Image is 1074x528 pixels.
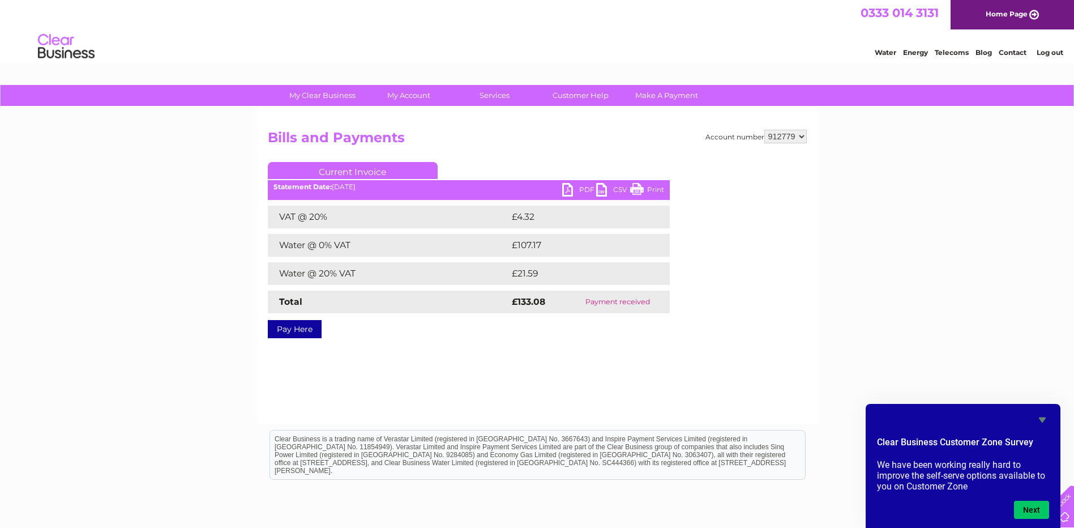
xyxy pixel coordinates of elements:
h2: Bills and Payments [268,130,807,151]
a: Blog [975,48,992,57]
img: logo.png [37,29,95,64]
a: Energy [903,48,928,57]
div: Account number [705,130,807,143]
h2: Clear Business Customer Zone Survey [877,436,1049,455]
td: £4.32 [509,206,643,228]
div: [DATE] [268,183,670,191]
a: Make A Payment [620,85,713,106]
a: Print [630,183,664,199]
a: 0333 014 3131 [861,6,939,20]
button: Hide survey [1036,413,1049,427]
a: Telecoms [935,48,969,57]
b: Statement Date: [273,182,332,191]
div: Clear Business Customer Zone Survey [877,413,1049,519]
td: £21.59 [509,262,646,285]
strong: Total [279,296,302,307]
td: VAT @ 20% [268,206,509,228]
a: My Account [362,85,455,106]
button: Next question [1014,501,1049,519]
td: Payment received [566,291,669,313]
strong: £133.08 [512,296,545,307]
a: PDF [562,183,596,199]
a: My Clear Business [276,85,369,106]
td: £107.17 [509,234,648,257]
a: Customer Help [534,85,627,106]
div: Clear Business is a trading name of Verastar Limited (registered in [GEOGRAPHIC_DATA] No. 3667643... [270,6,805,55]
a: Water [875,48,896,57]
a: Pay Here [268,320,322,338]
a: CSV [596,183,630,199]
td: Water @ 0% VAT [268,234,509,257]
a: Services [448,85,541,106]
a: Current Invoice [268,162,438,179]
p: We have been working really hard to improve the self-serve options available to you on Customer Zone [877,459,1049,492]
a: Log out [1037,48,1063,57]
a: Contact [999,48,1026,57]
td: Water @ 20% VAT [268,262,509,285]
